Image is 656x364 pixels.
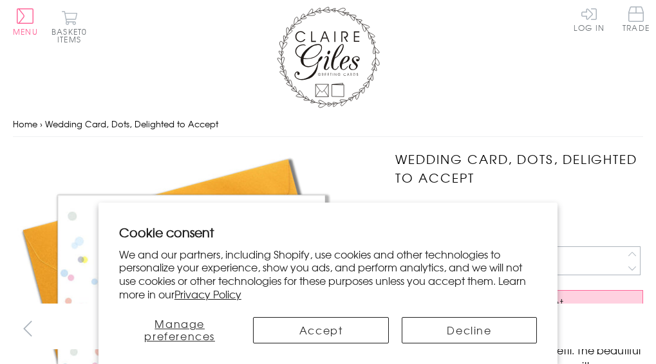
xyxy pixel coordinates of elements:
img: Claire Giles Greetings Cards [277,6,380,108]
button: Menu [13,8,38,35]
span: Manage preferences [144,316,215,343]
span: QUI007 [395,200,431,215]
span: › [40,118,42,130]
h1: Wedding Card, Dots, Delighted to Accept [395,150,643,187]
button: Basket0 items [52,10,87,43]
a: Log In [574,6,604,32]
nav: breadcrumbs [13,111,643,138]
a: Privacy Policy [174,286,241,302]
a: Home [13,118,37,130]
button: prev [13,314,42,343]
h2: Cookie consent [119,223,537,241]
p: We and our partners, including Shopify, use cookies and other technologies to personalize your ex... [119,248,537,301]
button: Manage preferences [119,317,241,343]
span: Trade [623,6,650,32]
span: Wedding Card, Dots, Delighted to Accept [45,118,218,130]
span: Menu [13,26,38,37]
button: Decline [402,317,537,343]
a: Trade [623,6,650,34]
span: 0 items [57,26,87,45]
button: Accept [253,317,388,343]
